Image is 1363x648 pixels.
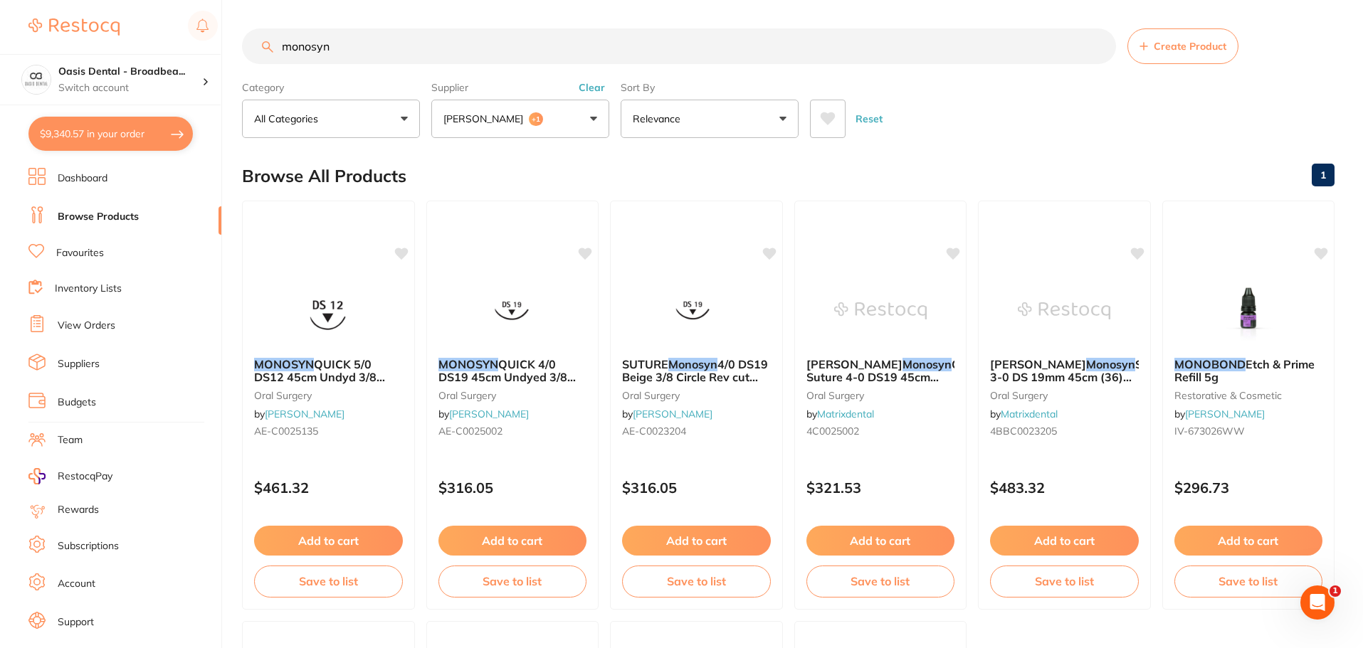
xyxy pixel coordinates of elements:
[254,408,344,420] span: by
[990,358,1139,384] b: BRAUN Monosyn Suture 3-0 DS 19mm 45cm (36) Undyed C2023205
[254,479,403,496] p: $461.32
[574,81,609,94] button: Clear
[58,469,112,484] span: RestocqPay
[1174,408,1265,420] span: by
[834,275,927,346] img: BRAUN Monosyn Quick Suture 4-0 DS19 45cm (36) Undyed C0025002
[1018,275,1110,346] img: BRAUN Monosyn Suture 3-0 DS 19mm 45cm (36) Undyed C2023205
[806,479,955,496] p: $321.53
[254,565,403,597] button: Save to list
[990,357,1086,371] span: [PERSON_NAME]
[431,81,609,94] label: Supplier
[254,526,403,556] button: Add to cart
[806,357,902,371] span: [PERSON_NAME]
[438,526,587,556] button: Add to cart
[633,112,686,126] p: Relevance
[438,479,587,496] p: $316.05
[817,408,874,420] a: Matrixdental
[58,171,107,186] a: Dashboard
[1174,358,1323,384] b: MONOBOND Etch & Prime Refill 5g
[28,468,46,484] img: RestocqPay
[242,166,406,186] h2: Browse All Products
[28,18,120,36] img: Restocq Logo
[1202,275,1295,346] img: MONOBOND Etch & Prime Refill 5g
[621,100,799,138] button: Relevance
[443,112,529,126] p: [PERSON_NAME]
[806,358,955,384] b: BRAUN Monosyn Quick Suture 4-0 DS19 45cm (36) Undyed C0025002
[28,117,193,151] button: $9,340.57 in your order
[28,11,120,43] a: Restocq Logo
[28,468,112,484] a: RestocqPay
[242,81,420,94] label: Category
[633,408,712,420] a: [PERSON_NAME]
[58,319,115,333] a: View Orders
[806,526,955,556] button: Add to cart
[990,425,1057,437] span: 4BBC0023205
[254,357,385,398] span: QUICK 5/0 DS12 45cm Undyd 3/8 Circle Rev Cut x 36
[242,28,1116,64] input: Search Products
[622,425,686,437] span: AE-C0023204
[529,112,543,127] span: +1
[1174,479,1323,496] p: $296.73
[990,390,1139,401] small: oral surgery
[58,615,94,630] a: Support
[622,565,771,597] button: Save to list
[466,275,559,346] img: MONOSYN QUICK 4/0 DS19 45cm Undyed 3/8 Circ Rev Cut Box 36
[990,479,1139,496] p: $483.32
[438,565,587,597] button: Save to list
[902,357,952,371] em: Monosyn
[58,81,202,95] p: Switch account
[242,100,420,138] button: All Categories
[1185,408,1265,420] a: [PERSON_NAME]
[254,390,403,401] small: oral surgery
[56,246,104,260] a: Favourites
[1154,41,1226,52] span: Create Product
[254,358,403,384] b: MONOSYN QUICK 5/0 DS12 45cm Undyd 3/8 Circle Rev Cut x 36
[55,282,122,296] a: Inventory Lists
[650,275,742,346] img: SUTURE Monosyn 4/0 DS19 Beige 3/8 Circle Rev cut 45cm Box 36
[990,565,1139,597] button: Save to list
[806,408,874,420] span: by
[58,577,95,591] a: Account
[806,357,983,398] span: Quick Suture 4-0 DS19 45cm (36) Undyed C0025002
[438,357,498,371] em: MONOSYN
[254,357,314,371] em: MONOSYN
[990,357,1172,398] span: Suture 3-0 DS 19mm 45cm (36) Undyed C2023205
[621,81,799,94] label: Sort By
[668,357,717,371] em: Monosyn
[1300,585,1335,620] iframe: Intercom live chat
[622,526,771,556] button: Add to cart
[1127,28,1238,64] button: Create Product
[851,100,887,138] button: Reset
[265,408,344,420] a: [PERSON_NAME]
[622,408,712,420] span: by
[58,539,119,553] a: Subscriptions
[58,503,99,517] a: Rewards
[282,275,374,346] img: MONOSYN QUICK 5/0 DS12 45cm Undyd 3/8 Circle Rev Cut x 36
[806,565,955,597] button: Save to list
[622,357,768,398] span: 4/0 DS19 Beige 3/8 Circle Rev cut 45cm Box 36
[622,479,771,496] p: $316.05
[1001,408,1058,420] a: Matrixdental
[990,526,1139,556] button: Add to cart
[1174,357,1315,384] span: Etch & Prime Refill 5g
[1174,526,1323,556] button: Add to cart
[254,112,324,126] p: All Categories
[622,357,668,371] span: SUTURE
[58,433,83,447] a: Team
[1086,357,1135,371] em: Monosyn
[622,390,771,401] small: oral surgery
[438,408,529,420] span: by
[438,357,576,398] span: QUICK 4/0 DS19 45cm Undyed 3/8 Circ Rev Cut Box 36
[990,408,1058,420] span: by
[622,358,771,384] b: SUTURE Monosyn 4/0 DS19 Beige 3/8 Circle Rev cut 45cm Box 36
[806,390,955,401] small: oral surgery
[431,100,609,138] button: [PERSON_NAME]+1
[1174,425,1245,437] span: IV-673026WW
[58,210,139,224] a: Browse Products
[58,395,96,410] a: Budgets
[438,390,587,401] small: oral surgery
[1330,585,1341,597] span: 1
[22,65,51,94] img: Oasis Dental - Broadbeach
[438,425,502,437] span: AE-C0025002
[254,425,318,437] span: AE-C0025135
